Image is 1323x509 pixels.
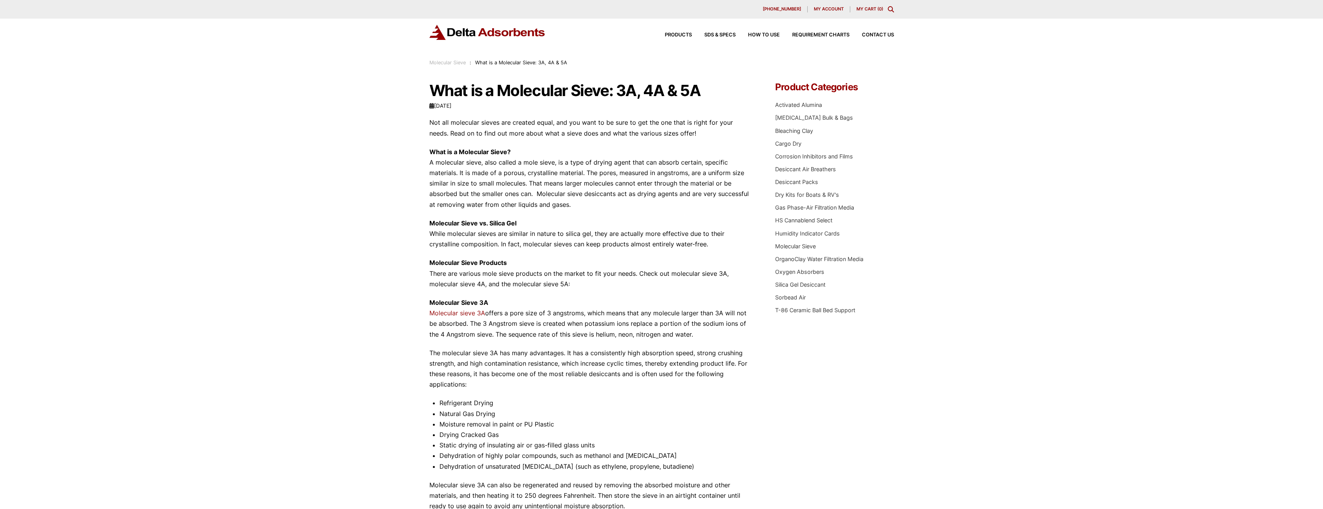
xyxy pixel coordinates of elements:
[862,33,894,38] span: Contact Us
[429,218,752,250] p: While molecular sieves are similar in nature to silica gel, they are actually more effective due ...
[439,419,752,430] li: Moisture removal in paint or PU Plastic
[429,147,752,210] p: A molecular sieve, also called a mole sieve, is a type of drying agent that can absorb certain, s...
[692,33,736,38] a: SDS & SPECS
[775,217,832,224] a: HS Cannablend Select
[856,6,883,12] a: My Cart (0)
[439,430,752,440] li: Drying Cracked Gas
[775,166,836,172] a: Desiccant Air Breathers
[429,83,752,99] h1: What is a Molecular Sieve: 3A, 4A & 5A
[763,7,801,11] span: [PHONE_NUMBER]
[757,6,808,12] a: [PHONE_NUMBER]
[652,33,692,38] a: Products
[775,204,854,211] a: Gas Phase-Air Filtration Media
[775,191,839,198] a: Dry Kits for Boats & RV's
[780,33,849,38] a: Requirement Charts
[429,103,451,109] time: [DATE]
[775,153,853,160] a: Corrosion Inhibitors and Films
[849,33,894,38] a: Contact Us
[429,299,488,306] strong: Molecular Sieve 3A
[429,25,546,40] img: Delta Adsorbents
[439,409,752,419] li: Natural Gas Drying
[775,101,822,108] a: Activated Alumina
[775,114,853,121] a: [MEDICAL_DATA] Bulk & Bags
[429,297,752,340] p: offers a pore size of 3 angstroms, which means that any molecule larger than 3A will not be absor...
[775,268,824,275] a: Oxygen Absorbers
[429,148,511,156] strong: What is a Molecular Sieve?
[814,7,844,11] span: My account
[429,309,485,317] a: Molecular sieve 3A
[439,398,752,408] li: Refrigerant Drying
[439,440,752,451] li: Static drying of insulating air or gas-filled glass units
[808,6,850,12] a: My account
[775,281,825,288] a: Silica Gel Desiccant
[775,307,855,313] a: T-86 Ceramic Ball Bed Support
[429,219,517,227] strong: Molecular Sieve vs. Silica Gel
[775,179,818,185] a: Desiccant Packs
[775,127,813,134] a: Bleaching Clay
[429,117,752,138] p: Not all molecular sieves are created equal, and you want to be sure to get the one that is right ...
[439,461,752,472] li: Dehydration of unsaturated [MEDICAL_DATA] (such as ethylene, propylene, butadiene)
[775,256,863,262] a: OrganoClay Water Filtration Media
[429,259,507,267] strong: Molecular Sieve Products
[470,60,471,65] span: :
[775,294,806,301] a: Sorbead Air
[439,451,752,461] li: Dehydration of highly polar compounds, such as methanol and [MEDICAL_DATA]
[775,140,801,147] a: Cargo Dry
[429,348,752,390] p: The molecular sieve 3A has many advantages. It has a consistently high absorption speed, strong c...
[775,83,894,92] h4: Product Categories
[775,243,816,249] a: Molecular Sieve
[736,33,780,38] a: How to Use
[665,33,692,38] span: Products
[879,6,882,12] span: 0
[792,33,849,38] span: Requirement Charts
[429,60,466,65] a: Molecular Sieve
[429,258,752,289] p: There are various mole sieve products on the market to fit your needs. Check out molecular sieve ...
[888,6,894,12] div: Toggle Modal Content
[748,33,780,38] span: How to Use
[704,33,736,38] span: SDS & SPECS
[475,60,567,65] span: What is a Molecular Sieve: 3A, 4A & 5A
[775,230,840,237] a: Humidity Indicator Cards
